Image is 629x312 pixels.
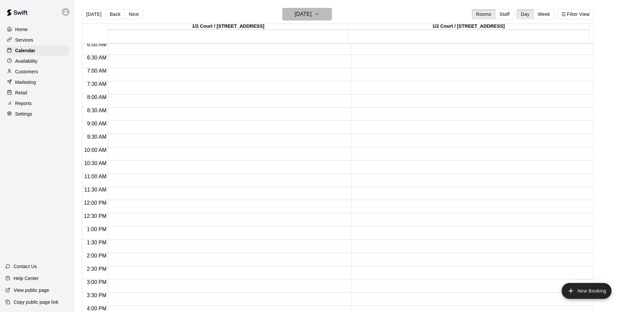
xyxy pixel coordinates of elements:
[105,9,125,19] button: Back
[82,213,108,219] span: 12:30 PM
[557,9,594,19] button: Filter View
[15,79,36,86] p: Marketing
[86,68,108,74] span: 7:00 AM
[124,9,143,19] button: Next
[14,263,37,270] p: Contact Us
[108,23,348,30] div: 1/2 Court / [STREET_ADDRESS]
[14,299,58,305] p: Copy public page link
[83,147,108,153] span: 10:00 AM
[85,266,108,272] span: 2:30 PM
[15,68,38,75] p: Customers
[282,8,332,20] button: [DATE]
[83,160,108,166] span: 10:30 AM
[15,100,32,107] p: Reports
[5,24,69,34] a: Home
[85,306,108,311] span: 4:00 PM
[86,55,108,60] span: 6:30 AM
[82,9,106,19] button: [DATE]
[15,37,33,43] p: Services
[86,94,108,100] span: 8:00 AM
[86,134,108,140] span: 9:30 AM
[83,187,108,192] span: 11:30 AM
[5,56,69,66] a: Availability
[15,89,27,96] p: Retail
[562,283,612,299] button: add
[82,200,108,206] span: 12:00 PM
[85,240,108,245] span: 1:30 PM
[85,279,108,285] span: 3:00 PM
[5,67,69,77] a: Customers
[15,111,32,117] p: Settings
[472,9,496,19] button: Rooms
[5,88,69,98] a: Retail
[15,47,35,54] p: Calendar
[86,121,108,126] span: 9:00 AM
[295,10,312,19] h6: [DATE]
[85,253,108,259] span: 2:00 PM
[5,77,69,87] a: Marketing
[83,174,108,179] span: 11:00 AM
[15,58,38,64] p: Availability
[517,9,534,19] button: Day
[85,293,108,298] span: 3:30 PM
[15,26,28,33] p: Home
[86,108,108,113] span: 8:30 AM
[5,46,69,55] a: Calendar
[14,287,49,294] p: View public page
[348,23,589,30] div: 1/2 Court / [STREET_ADDRESS]
[86,81,108,87] span: 7:30 AM
[5,35,69,45] a: Services
[14,275,39,282] p: Help Center
[86,42,108,47] span: 6:00 AM
[534,9,554,19] button: Week
[5,109,69,119] a: Settings
[5,98,69,108] a: Reports
[495,9,514,19] button: Staff
[85,226,108,232] span: 1:00 PM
